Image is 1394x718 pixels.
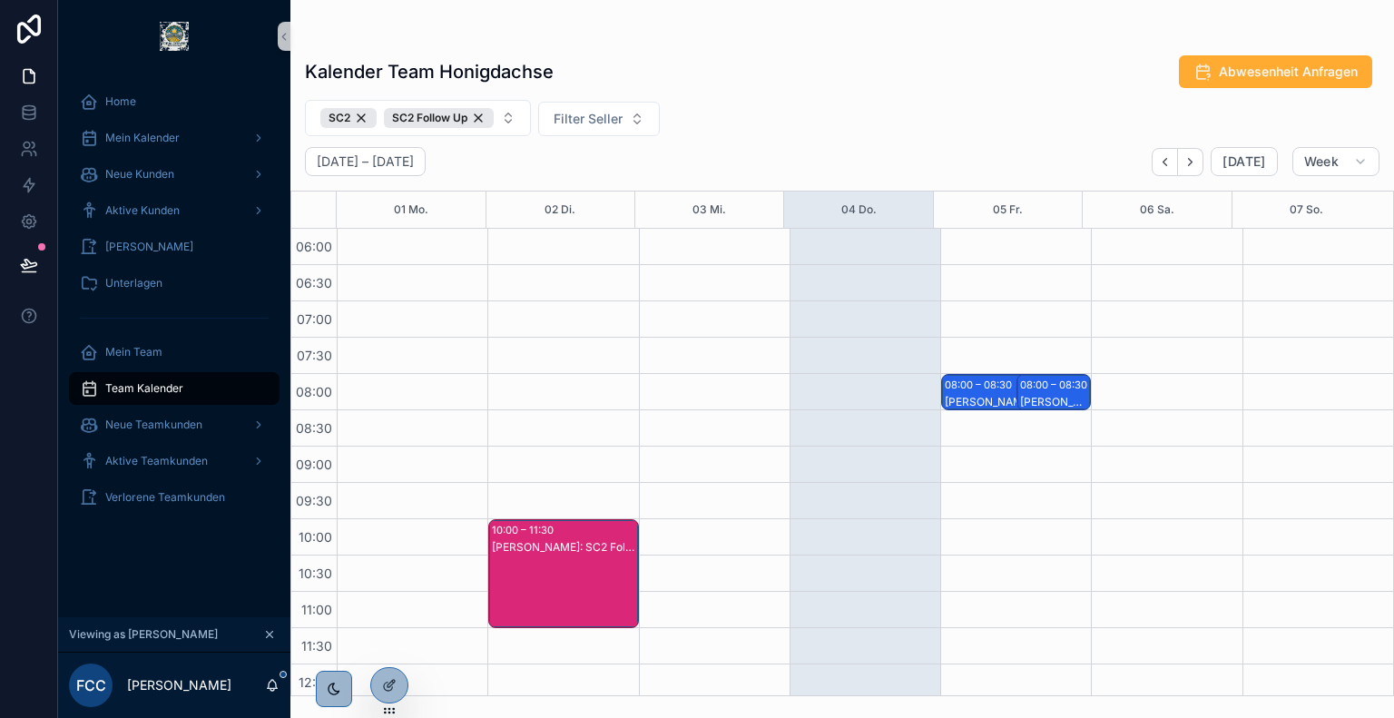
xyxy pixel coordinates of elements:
[692,192,726,228] button: 03 Mi.
[58,73,290,537] div: scrollable content
[160,22,189,51] img: App logo
[292,311,337,327] span: 07:00
[1292,147,1379,176] button: Week
[942,375,1067,409] div: 08:00 – 08:30[PERSON_NAME]: SC2 Follow Up
[105,167,174,182] span: Neue Kunden
[1020,376,1092,394] div: 08:00 – 08:30
[291,384,337,399] span: 08:00
[105,454,208,468] span: Aktive Teamkunden
[384,108,494,128] button: Unselect SC_2_FOLLOW_UP
[305,59,554,84] h1: Kalender Team Honigdachse
[69,267,280,300] a: Unterlagen
[492,540,636,555] div: [PERSON_NAME]: SC2 Follow Up
[291,457,337,472] span: 09:00
[69,372,280,405] a: Team Kalender
[320,108,377,128] div: SC2
[105,94,136,109] span: Home
[305,100,531,136] button: Select Button
[105,240,193,254] span: [PERSON_NAME]
[292,348,337,363] span: 07:30
[394,192,428,228] button: 01 Mo.
[841,192,877,228] button: 04 Do.
[294,566,337,581] span: 10:30
[69,481,280,514] a: Verlorene Teamkunden
[291,239,337,254] span: 06:00
[297,602,337,617] span: 11:00
[69,408,280,441] a: Neue Teamkunden
[69,445,280,477] a: Aktive Teamkunden
[1017,375,1091,409] div: 08:00 – 08:30[PERSON_NAME]: SC2 Follow Up
[554,110,623,128] span: Filter Seller
[1290,192,1323,228] button: 07 So.
[105,345,162,359] span: Mein Team
[291,420,337,436] span: 08:30
[320,108,377,128] button: Unselect SC_2
[1178,148,1203,176] button: Next
[384,108,494,128] div: SC2 Follow Up
[76,674,106,696] span: FCC
[945,395,1066,409] div: [PERSON_NAME]: SC2 Follow Up
[492,521,558,539] div: 10:00 – 11:30
[69,336,280,369] a: Mein Team
[105,203,180,218] span: Aktive Kunden
[538,102,660,136] button: Select Button
[69,627,218,642] span: Viewing as [PERSON_NAME]
[1140,192,1174,228] button: 06 Sa.
[317,152,414,171] h2: [DATE] – [DATE]
[489,520,637,627] div: 10:00 – 11:30[PERSON_NAME]: SC2 Follow Up
[945,376,1016,394] div: 08:00 – 08:30
[69,85,280,118] a: Home
[69,122,280,154] a: Mein Kalender
[294,674,337,690] span: 12:00
[69,158,280,191] a: Neue Kunden
[1219,63,1358,81] span: Abwesenheit Anfragen
[105,418,202,432] span: Neue Teamkunden
[545,192,575,228] button: 02 Di.
[105,490,225,505] span: Verlorene Teamkunden
[1020,395,1090,409] div: [PERSON_NAME]: SC2 Follow Up
[1211,147,1277,176] button: [DATE]
[1222,153,1265,170] span: [DATE]
[1152,148,1178,176] button: Back
[297,638,337,654] span: 11:30
[993,192,1023,228] button: 05 Fr.
[291,275,337,290] span: 06:30
[105,381,183,396] span: Team Kalender
[294,529,337,545] span: 10:00
[105,131,180,145] span: Mein Kalender
[127,676,231,694] p: [PERSON_NAME]
[105,276,162,290] span: Unterlagen
[69,231,280,263] a: [PERSON_NAME]
[69,194,280,227] a: Aktive Kunden
[1304,153,1339,170] span: Week
[291,493,337,508] span: 09:30
[1179,55,1372,88] button: Abwesenheit Anfragen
